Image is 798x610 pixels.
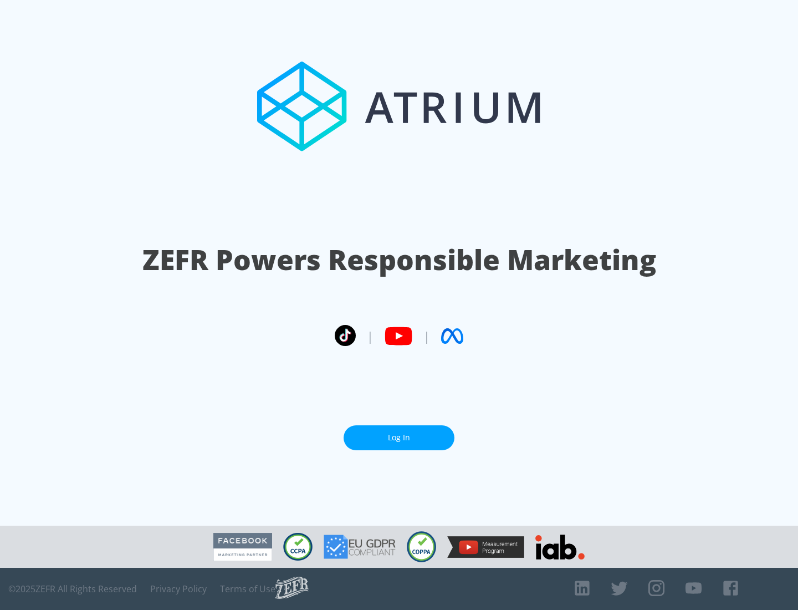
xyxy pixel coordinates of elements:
a: Privacy Policy [150,583,207,594]
img: COPPA Compliant [407,531,436,562]
img: CCPA Compliant [283,533,313,561]
span: | [367,328,374,344]
img: GDPR Compliant [324,535,396,559]
img: Facebook Marketing Partner [213,533,272,561]
a: Log In [344,425,454,450]
img: YouTube Measurement Program [447,536,524,558]
h1: ZEFR Powers Responsible Marketing [142,241,656,279]
a: Terms of Use [220,583,275,594]
img: IAB [535,535,585,560]
span: © 2025 ZEFR All Rights Reserved [8,583,137,594]
span: | [423,328,430,344]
